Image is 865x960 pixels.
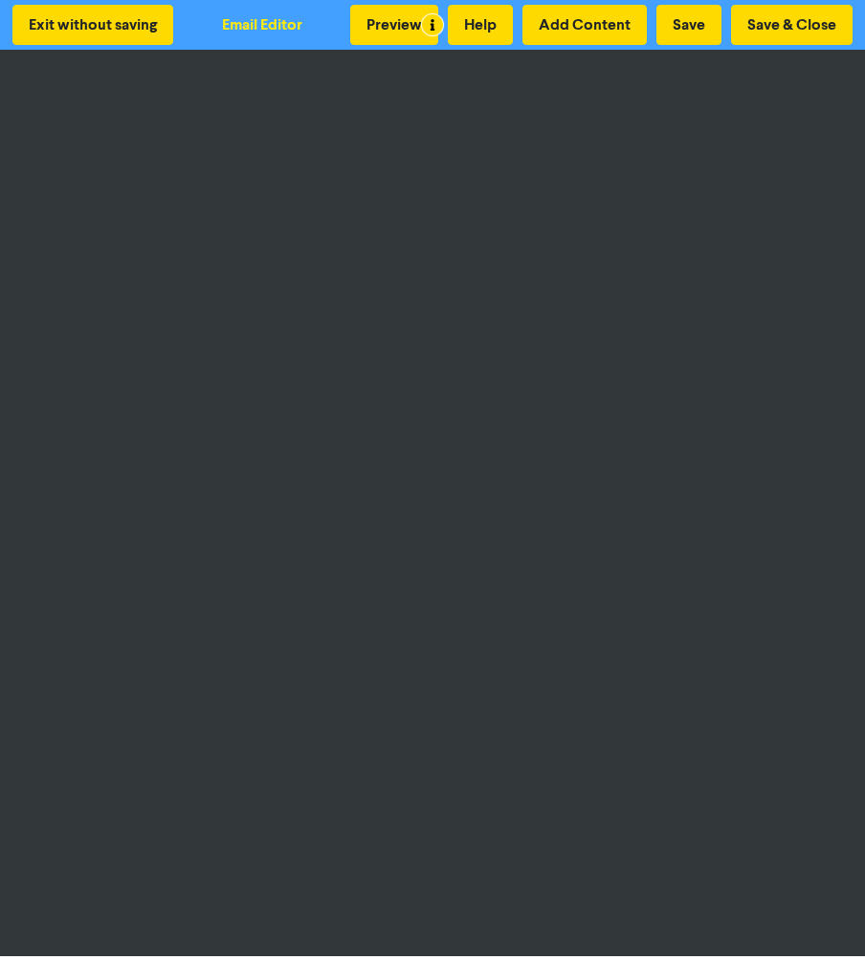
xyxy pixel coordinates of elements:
[731,5,853,45] button: Save & Close
[448,5,513,45] button: Help
[656,5,721,45] button: Save
[222,13,302,36] div: Email Editor
[12,5,173,45] button: Exit without saving
[350,5,438,45] button: Preview
[522,5,647,45] button: Add Content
